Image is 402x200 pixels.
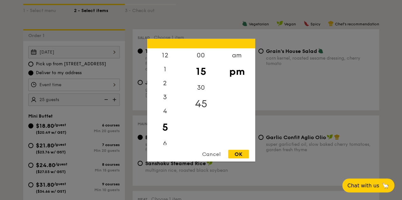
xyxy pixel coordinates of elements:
[147,136,183,150] div: 6
[219,48,255,62] div: am
[347,183,379,189] span: Chat with us
[183,81,219,94] div: 30
[342,178,394,192] button: Chat with us🦙
[147,76,183,90] div: 2
[147,62,183,76] div: 1
[147,48,183,62] div: 12
[183,94,219,113] div: 45
[382,182,389,189] span: 🦙
[228,150,249,158] div: OK
[183,62,219,81] div: 15
[183,48,219,62] div: 00
[147,90,183,104] div: 3
[219,62,255,81] div: pm
[147,104,183,118] div: 4
[147,118,183,136] div: 5
[196,150,227,158] div: Cancel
